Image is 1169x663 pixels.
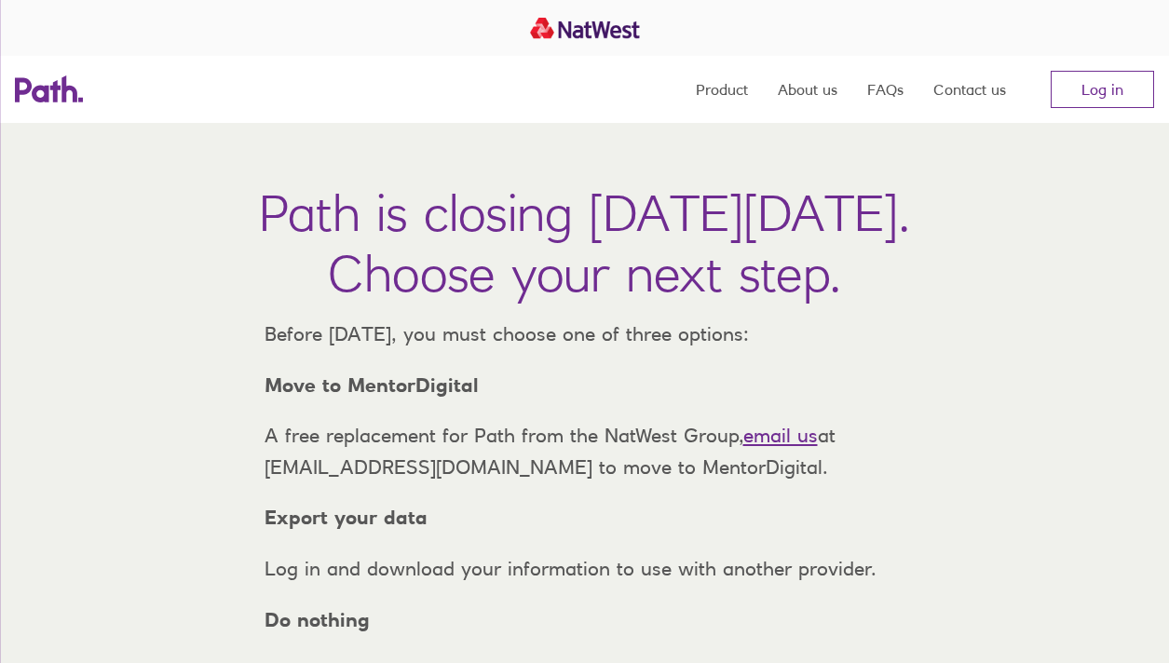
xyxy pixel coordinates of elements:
[696,56,748,123] a: Product
[250,420,920,482] p: A free replacement for Path from the NatWest Group, at [EMAIL_ADDRESS][DOMAIN_NAME] to move to Me...
[259,183,910,304] h1: Path is closing [DATE][DATE]. Choose your next step.
[1051,71,1154,108] a: Log in
[933,56,1006,123] a: Contact us
[778,56,837,123] a: About us
[250,553,920,585] p: Log in and download your information to use with another provider.
[265,373,479,397] strong: Move to MentorDigital
[743,424,818,447] a: email us
[250,318,920,350] p: Before [DATE], you must choose one of three options:
[265,608,370,631] strong: Do nothing
[265,506,428,529] strong: Export your data
[867,56,904,123] a: FAQs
